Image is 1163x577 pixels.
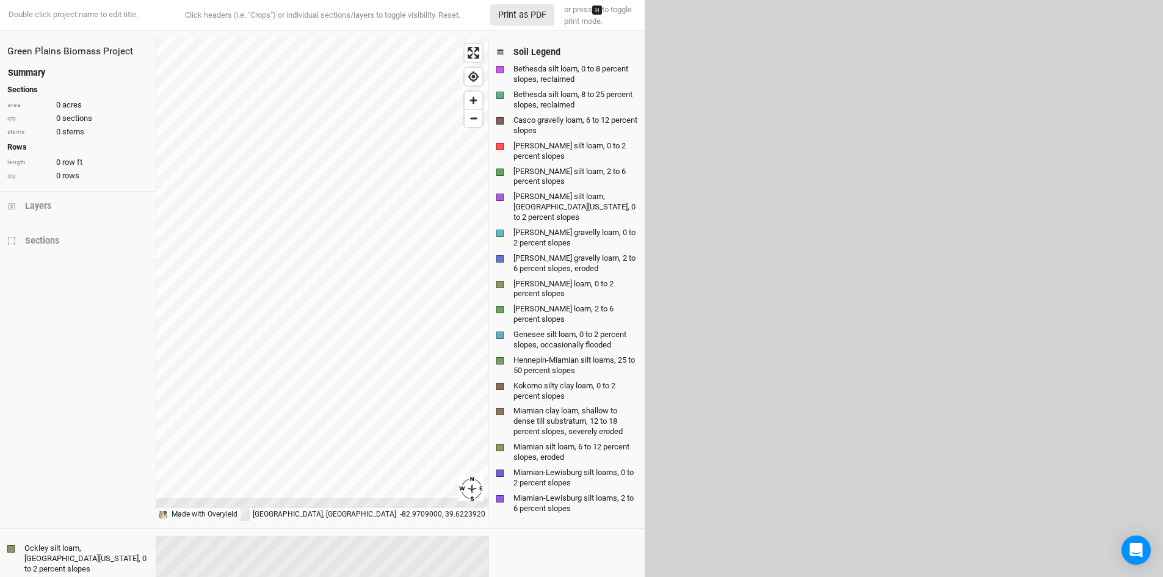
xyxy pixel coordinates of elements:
div: Miamian clay loam, shallow to dense till substratum, 12 to 18 percent slopes, severely eroded [513,406,637,437]
div: Kokomo silty clay loam, 0 to 2 percent slopes [513,381,637,402]
div: Made with Overyield [172,509,237,520]
span: sections [62,113,92,124]
span: rows [62,170,79,181]
div: Miamian-Lewisburg silt loams, 2 to 6 percent slopes [513,493,637,514]
div: Soil Legend [513,46,560,59]
h4: Sections [7,85,148,95]
div: Hennepin-Miamian silt loams, 25 to 50 percent slopes [513,355,637,376]
div: [PERSON_NAME] gravelly loam, 2 to 6 percent slopes, eroded [513,253,637,274]
button: Find my location [465,68,482,85]
button: Print as PDF [490,4,554,26]
div: Bethesda silt loam, 8 to 25 percent slopes, reclaimed [513,90,637,111]
div: [GEOGRAPHIC_DATA], [GEOGRAPHIC_DATA] -82.9709000, 39.6223920 [250,508,488,521]
div: Casco gravelly loam, 6 to 12 percent slopes [513,115,637,136]
div: 0 [7,126,148,137]
kbd: H [592,5,602,15]
div: area [7,101,50,110]
span: acres [62,100,82,111]
div: 0 [7,113,148,124]
button: Enter fullscreen [465,44,482,62]
div: Bethesda silt loam, 0 to 8 percent slopes, reclaimed [513,64,637,85]
div: Genesee silt loam, 0 to 2 percent slopes, occasionally flooded [513,330,637,350]
div: Double click project name to edit title. [6,9,138,20]
button: Reset. [438,9,460,21]
span: Zoom out [465,110,482,127]
canvas: Map [156,38,488,521]
div: 0 [7,100,148,111]
div: [PERSON_NAME] loam, 2 to 6 percent slopes [513,304,637,325]
div: qty [7,114,50,123]
span: row ft [62,157,82,168]
div: 0 [7,170,148,181]
div: [PERSON_NAME] loam, 0 to 2 percent slopes [513,279,637,300]
div: [PERSON_NAME] silt loam, [GEOGRAPHIC_DATA][US_STATE], 0 to 2 percent slopes [513,192,637,223]
div: 0 [7,157,148,168]
div: [PERSON_NAME] silt loam, 2 to 6 percent slopes [513,167,637,187]
div: qty [7,172,50,181]
button: Zoom in [465,92,482,109]
div: Summary [8,67,45,79]
div: Miamian-Lewisburg silt loams, 0 to 2 percent slopes [513,468,637,488]
div: Layers [25,200,51,212]
div: stems [7,128,50,137]
div: Miamian silt loam, 6 to 12 percent slopes, eroded [513,442,637,463]
div: Click headers (i.e. "Crops") or individual sections/layers to toggle visibility. [161,9,484,21]
div: Open Intercom Messenger [1121,535,1151,565]
h4: Rows [7,142,148,152]
div: Ockley silt loam, [GEOGRAPHIC_DATA][US_STATE], 0 to 2 percent slopes [24,543,148,575]
div: [PERSON_NAME] silt loam, 0 to 2 percent slopes [513,141,637,162]
div: Green Plains Biomass Project [7,45,148,59]
button: Zoom out [465,109,482,127]
div: [PERSON_NAME] gravelly loam, 0 to 2 percent slopes [513,228,637,249]
div: length [7,158,50,167]
div: Sections [25,234,59,247]
span: stems [62,126,84,137]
